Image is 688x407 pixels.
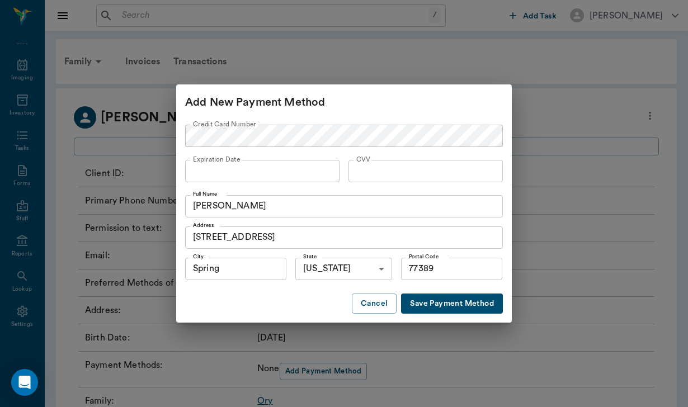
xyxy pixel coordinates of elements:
div: Open Intercom Messenger [11,369,38,396]
label: Postal Code [409,253,439,261]
iframe: secured [193,164,332,177]
label: Credit Card Number [193,120,256,129]
label: Full Name [193,190,218,198]
h6: Add New Payment Method [185,93,420,111]
label: Expiration Date [193,155,241,164]
div: [US_STATE] [295,258,392,280]
button: Save Payment Method [401,294,503,314]
label: CVV [356,155,371,164]
label: State [303,253,317,261]
label: City [193,253,204,261]
input: 12345-6789 [401,258,502,280]
iframe: secured [356,164,495,177]
button: Cancel [352,294,397,314]
label: Address [193,221,214,229]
